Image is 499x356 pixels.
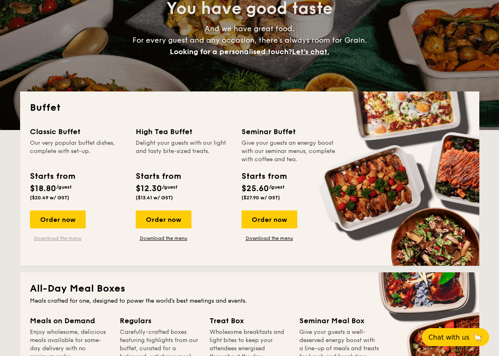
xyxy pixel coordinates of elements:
[242,235,297,242] a: Download the menu
[30,315,110,326] div: Meals on Demand
[292,47,329,56] span: Let's chat.
[473,333,483,342] span: 🦙
[242,195,280,201] span: ($27.90 w/ GST)
[30,235,86,242] a: Download the menu
[242,210,297,228] div: Order now
[242,126,337,137] div: Seminar Buffet
[269,184,285,190] span: /guest
[242,170,286,183] div: Starts from
[30,297,469,305] div: Meals crafted for one, designed to power the world's best meetings and events.
[30,184,56,194] span: $18.80
[136,195,173,201] span: ($13.41 w/ GST)
[30,126,126,137] div: Classic Buffet
[132,24,367,56] span: And we have great food. For every guest and any occasion, there’s always room for Grain.
[170,47,292,56] span: Looking for a personalised touch?
[299,315,379,326] div: Seminar Meal Box
[120,315,200,326] div: Regulars
[242,184,269,194] span: $25.60
[56,184,72,190] span: /guest
[242,139,337,164] div: Give your guests an energy boost with our seminar menus, complete with coffee and tea.
[162,184,178,190] span: /guest
[136,170,180,183] div: Starts from
[30,139,126,164] div: Our very popular buffet dishes, complete with set-up.
[30,210,86,228] div: Order now
[30,101,469,114] h2: Buffet
[30,282,469,295] h2: All-Day Meal Boxes
[30,195,69,201] span: ($20.49 w/ GST)
[136,126,232,137] div: High Tea Buffet
[136,139,232,164] div: Delight your guests with our light and tasty bite-sized treats.
[136,210,191,228] div: Order now
[428,333,469,341] span: Chat with us
[30,170,75,183] div: Starts from
[136,184,162,194] span: $12.30
[136,235,191,242] a: Download the menu
[422,328,489,346] button: Chat with us🦙
[210,315,289,326] div: Treat Box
